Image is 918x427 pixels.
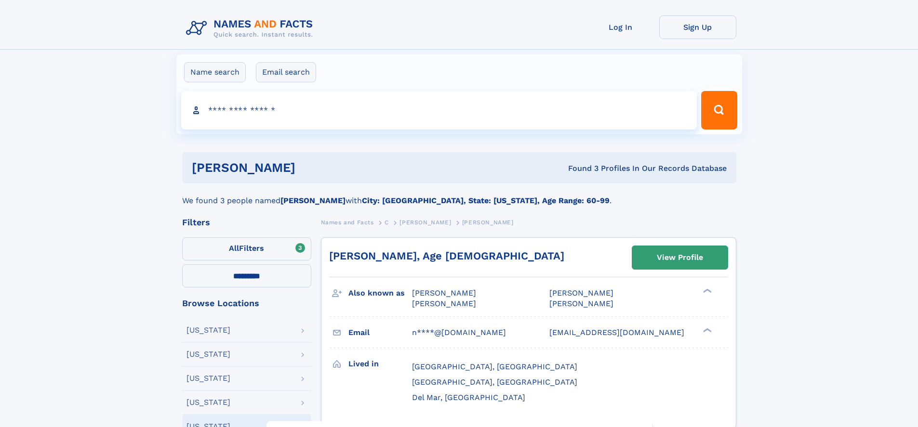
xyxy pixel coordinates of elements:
[229,244,239,253] span: All
[701,91,737,129] button: Search Button
[186,399,230,406] div: [US_STATE]
[182,218,311,227] div: Filters
[399,219,451,226] span: [PERSON_NAME]
[348,356,412,372] h3: Lived in
[385,216,389,228] a: C
[412,288,476,298] span: [PERSON_NAME]
[632,246,728,269] a: View Profile
[186,350,230,358] div: [US_STATE]
[321,216,374,228] a: Names and Facts
[186,375,230,382] div: [US_STATE]
[412,362,577,371] span: [GEOGRAPHIC_DATA], [GEOGRAPHIC_DATA]
[182,237,311,260] label: Filters
[256,62,316,82] label: Email search
[657,246,703,269] div: View Profile
[186,326,230,334] div: [US_STATE]
[701,327,712,333] div: ❯
[182,183,736,207] div: We found 3 people named with .
[280,196,346,205] b: [PERSON_NAME]
[181,91,697,129] input: search input
[659,15,736,39] a: Sign Up
[399,216,451,228] a: [PERSON_NAME]
[412,393,525,402] span: Del Mar, [GEOGRAPHIC_DATA]
[582,15,659,39] a: Log In
[412,299,476,308] span: [PERSON_NAME]
[432,163,727,174] div: Found 3 Profiles In Our Records Database
[184,62,246,82] label: Name search
[701,288,712,294] div: ❯
[549,299,613,308] span: [PERSON_NAME]
[549,288,613,298] span: [PERSON_NAME]
[192,162,432,174] h1: [PERSON_NAME]
[412,377,577,387] span: [GEOGRAPHIC_DATA], [GEOGRAPHIC_DATA]
[182,15,321,41] img: Logo Names and Facts
[348,324,412,341] h3: Email
[329,250,564,262] a: [PERSON_NAME], Age [DEMOGRAPHIC_DATA]
[362,196,610,205] b: City: [GEOGRAPHIC_DATA], State: [US_STATE], Age Range: 60-99
[385,219,389,226] span: C
[348,285,412,301] h3: Also known as
[182,299,311,308] div: Browse Locations
[549,328,684,337] span: [EMAIL_ADDRESS][DOMAIN_NAME]
[462,219,514,226] span: [PERSON_NAME]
